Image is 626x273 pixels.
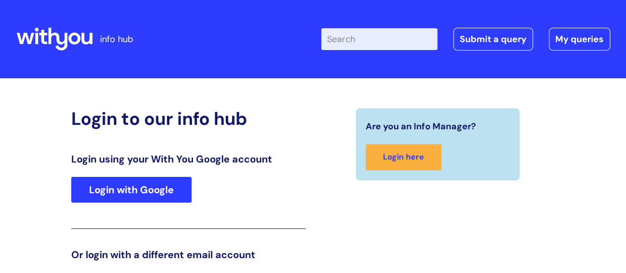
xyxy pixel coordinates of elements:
a: Login here [366,144,441,170]
h3: Or login with a different email account [71,249,306,261]
a: Login with Google [71,177,192,203]
a: Submit a query [453,28,533,51]
span: Are you an Info Manager? [366,118,476,134]
p: info hub [100,31,133,47]
a: My queries [549,28,610,51]
h3: Login using your With You Google account [71,153,306,165]
input: Search [321,28,437,50]
h2: Login to our info hub [71,108,306,129]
